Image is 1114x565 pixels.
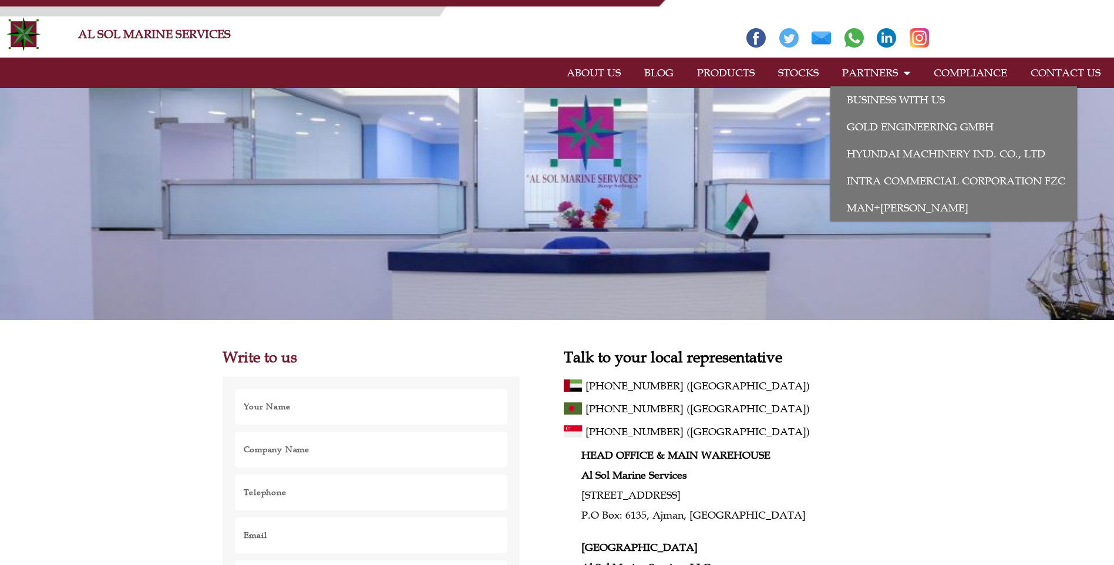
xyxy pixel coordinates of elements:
a: CONTACT US [1019,59,1112,86]
p: [STREET_ADDRESS] P.O Box: 6135, Ajman, [GEOGRAPHIC_DATA] [581,445,891,526]
a: PARTNERS [830,59,922,86]
strong: HEAD OFFICE & MAIN WAREHOUSE [581,449,770,462]
a: STOCKS [766,59,830,86]
strong: Al Sol Marine Services [581,469,687,482]
span: [PHONE_NUMBER] ([GEOGRAPHIC_DATA]) [585,399,810,418]
a: BUSINESS WITH US [830,86,1077,113]
img: Alsolmarine-logo [6,16,41,52]
input: Your Name [234,388,509,425]
a: COMPLIANCE [922,59,1019,86]
span: [PHONE_NUMBER] ([GEOGRAPHIC_DATA]) [585,422,810,441]
a: PRODUCTS [685,59,766,86]
a: MAN+[PERSON_NAME] [830,194,1077,221]
strong: [GEOGRAPHIC_DATA] [581,541,698,554]
input: Email [234,517,509,554]
ul: PARTNERS [830,86,1077,221]
input: Only numbers and phone characters (#, -, *, etc) are accepted. [234,474,509,511]
a: [PHONE_NUMBER] ([GEOGRAPHIC_DATA]) [585,399,891,418]
input: Company Name [234,431,509,468]
a: BLOG [632,59,685,86]
a: GOLD ENGINEERING GmbH [830,113,1077,140]
h2: Write to us [223,349,520,365]
a: AL SOL MARINE SERVICES [78,27,231,41]
a: HYUNDAI MACHINERY Ind. Co., Ltd [830,140,1077,167]
h2: Talk to your local representative [564,349,891,365]
a: [PHONE_NUMBER] ([GEOGRAPHIC_DATA]) [585,422,891,441]
a: INTRA COMMERCIAL CORPORATION FZC [830,167,1077,194]
span: [PHONE_NUMBER] ([GEOGRAPHIC_DATA]) [585,376,810,395]
a: [PHONE_NUMBER] ([GEOGRAPHIC_DATA]) [585,376,891,395]
a: ABOUT US [555,59,632,86]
